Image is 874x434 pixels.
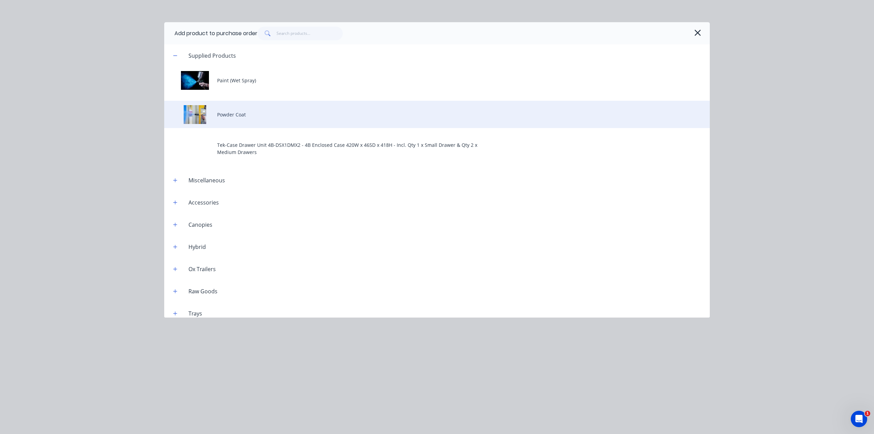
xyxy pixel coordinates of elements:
[277,27,343,40] input: Search products...
[183,198,224,207] div: Accessories
[174,29,257,38] div: Add product to purchase order
[183,287,223,295] div: Raw Goods
[183,52,241,60] div: Supplied Products
[865,411,870,416] span: 1
[183,243,211,251] div: Hybrid
[851,411,867,427] iframe: Intercom live chat
[183,176,230,184] div: Miscellaneous
[183,221,218,229] div: Canopies
[183,309,208,318] div: Trays
[183,265,221,273] div: Ox Trailers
